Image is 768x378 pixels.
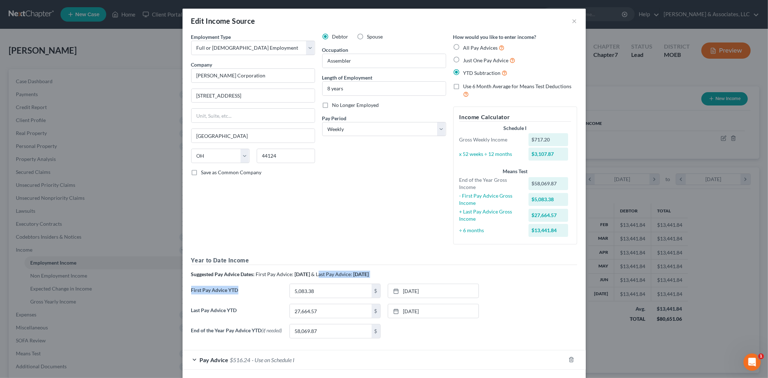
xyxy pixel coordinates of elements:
[354,271,369,277] strong: [DATE]
[529,193,568,206] div: $5,083.38
[463,70,501,76] span: YTD Subtraction
[322,74,373,81] label: Length of Employment
[191,271,255,277] strong: Suggested Pay Advice Dates:
[295,271,310,277] strong: [DATE]
[459,113,571,122] h5: Income Calculator
[311,271,352,277] span: & Last Pay Advice:
[456,176,525,191] div: End of the Year Gross Income
[529,177,568,190] div: $58,069.87
[290,324,372,338] input: 0.00
[367,33,383,40] span: Spouse
[456,136,525,143] div: Gross Weekly Income
[758,354,764,359] span: 1
[456,208,525,222] div: + Last Pay Advice Gross Income
[529,209,568,222] div: $27,664.57
[463,83,572,89] span: Use 6 Month Average for Means Test Deductions
[323,82,446,95] input: ex: 2 years
[191,256,577,265] h5: Year to Date Income
[290,284,372,298] input: 0.00
[323,54,446,68] input: --
[290,304,372,318] input: 0.00
[456,192,525,207] div: - First Pay Advice Gross Income
[230,356,251,363] span: $516.24
[322,46,349,54] label: Occupation
[191,16,255,26] div: Edit Income Source
[191,34,231,40] span: Employment Type
[256,271,294,277] span: First Pay Advice:
[372,324,380,338] div: $
[188,284,286,304] label: First Pay Advice YTD
[188,304,286,324] label: Last Pay Advice YTD
[459,125,571,132] div: Schedule I
[456,227,525,234] div: ÷ 6 months
[332,102,379,108] span: No Longer Employed
[744,354,761,371] iframe: Intercom live chat
[529,148,568,161] div: $3,107.87
[372,284,380,298] div: $
[262,327,282,333] span: (if needed)
[388,304,479,318] a: [DATE]
[456,150,525,158] div: x 52 weeks ÷ 12 months
[192,129,315,143] input: Enter city...
[257,149,315,163] input: Enter zip...
[252,356,295,363] span: - Use on Schedule I
[463,57,509,63] span: Just One Pay Advice
[201,169,262,175] span: Save as Common Company
[453,33,536,41] label: How would you like to enter income?
[322,115,347,121] span: Pay Period
[529,133,568,146] div: $717.20
[572,17,577,25] button: ×
[459,168,571,175] div: Means Test
[192,109,315,122] input: Unit, Suite, etc...
[529,224,568,237] div: $13,441.84
[200,356,229,363] span: Pay Advice
[388,284,479,298] a: [DATE]
[463,45,498,51] span: All Pay Advices
[191,68,315,83] input: Search company by name...
[372,304,380,318] div: $
[192,89,315,103] input: Enter address...
[332,33,349,40] span: Debtor
[191,62,212,68] span: Company
[188,324,286,344] label: End of the Year Pay Advice YTD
